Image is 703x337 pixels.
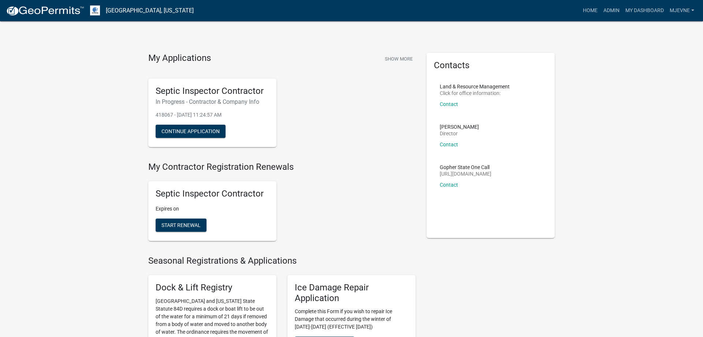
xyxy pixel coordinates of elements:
[622,4,667,18] a: My Dashboard
[156,188,269,199] h5: Septic Inspector Contractor
[295,308,408,331] p: Complete this Form if you wish to repair Ice Damage that occurred during the winter of [DATE]-[DA...
[440,171,491,176] p: [URL][DOMAIN_NAME]
[90,6,100,15] img: Otter Tail County, Minnesota
[161,222,201,228] span: Start Renewal
[295,282,408,304] h5: Ice Damage Repair Application
[434,60,547,71] h5: Contacts
[156,86,269,96] h5: Septic Inspector Contractor
[667,4,697,18] a: MJevne
[156,98,269,105] h6: In Progress - Contractor & Company Info
[106,4,194,17] a: [GEOGRAPHIC_DATA], [US_STATE]
[156,282,269,293] h5: Dock & Lift Registry
[148,53,211,64] h4: My Applications
[148,256,416,266] h4: Seasonal Registrations & Applications
[156,205,269,213] p: Expires on
[580,4,600,18] a: Home
[156,111,269,119] p: 418067 - [DATE] 11:24:57 AM
[440,182,458,188] a: Contact
[600,4,622,18] a: Admin
[440,91,510,96] p: Click for office information:
[156,125,226,138] button: Continue Application
[382,53,416,65] button: Show More
[156,219,207,232] button: Start Renewal
[440,165,491,170] p: Gopher State One Call
[440,131,479,136] p: Director
[148,162,416,172] h4: My Contractor Registration Renewals
[440,124,479,129] p: [PERSON_NAME]
[440,84,510,89] p: Land & Resource Management
[148,162,416,247] wm-registration-list-section: My Contractor Registration Renewals
[440,101,458,107] a: Contact
[440,142,458,147] a: Contact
